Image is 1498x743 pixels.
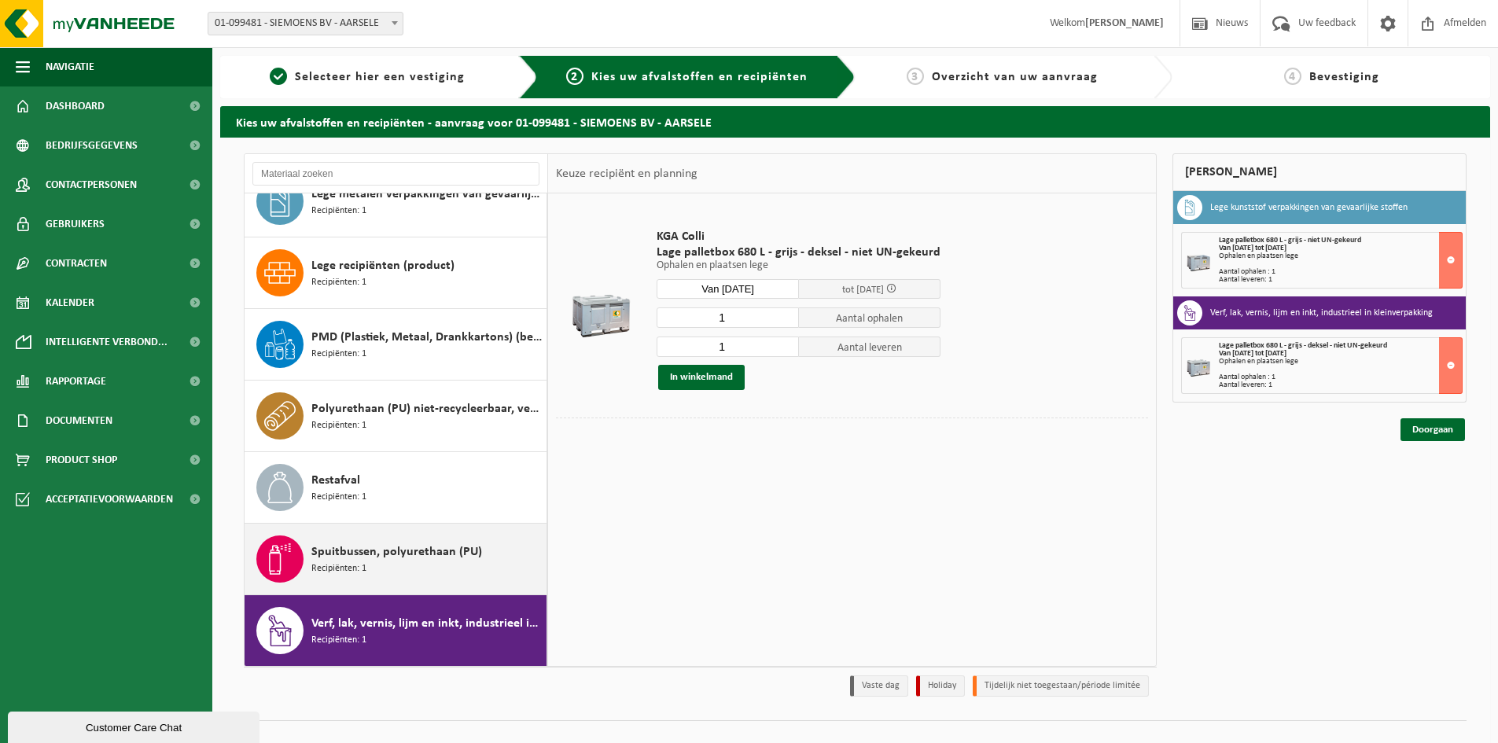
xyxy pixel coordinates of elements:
span: Overzicht van uw aanvraag [932,71,1098,83]
p: Ophalen en plaatsen lege [657,260,940,271]
button: Spuitbussen, polyurethaan (PU) Recipiënten: 1 [245,524,547,595]
div: [PERSON_NAME] [1172,153,1467,191]
span: Documenten [46,401,112,440]
div: Aantal leveren: 1 [1219,381,1462,389]
iframe: chat widget [8,708,263,743]
button: Lege recipiënten (product) Recipiënten: 1 [245,237,547,309]
button: Polyurethaan (PU) niet-recycleerbaar, vervuild Recipiënten: 1 [245,381,547,452]
span: KGA Colli [657,229,940,245]
span: 2 [566,68,583,85]
span: Bedrijfsgegevens [46,126,138,165]
span: Recipiënten: 1 [311,561,366,576]
div: Aantal ophalen : 1 [1219,373,1462,381]
span: Product Shop [46,440,117,480]
button: PMD (Plastiek, Metaal, Drankkartons) (bedrijven) Recipiënten: 1 [245,309,547,381]
span: Contactpersonen [46,165,137,204]
a: Doorgaan [1400,418,1465,441]
span: Spuitbussen, polyurethaan (PU) [311,543,482,561]
span: Intelligente verbond... [46,322,167,362]
span: Kies uw afvalstoffen en recipiënten [591,71,808,83]
span: Recipiënten: 1 [311,275,366,290]
strong: Van [DATE] tot [DATE] [1219,349,1286,358]
span: Navigatie [46,47,94,86]
span: PMD (Plastiek, Metaal, Drankkartons) (bedrijven) [311,328,543,347]
button: In winkelmand [658,365,745,390]
h3: Verf, lak, vernis, lijm en inkt, industrieel in kleinverpakking [1210,300,1433,326]
input: Selecteer datum [657,279,799,299]
span: Aantal leveren [799,337,941,357]
span: 01-099481 - SIEMOENS BV - AARSELE [208,13,403,35]
li: Vaste dag [850,675,908,697]
span: Polyurethaan (PU) niet-recycleerbaar, vervuild [311,399,543,418]
span: Aantal ophalen [799,307,941,328]
button: Restafval Recipiënten: 1 [245,452,547,524]
input: Materiaal zoeken [252,162,539,186]
span: Recipiënten: 1 [311,633,366,648]
span: Restafval [311,471,360,490]
span: 4 [1284,68,1301,85]
span: Dashboard [46,86,105,126]
span: Recipiënten: 1 [311,347,366,362]
div: Aantal ophalen : 1 [1219,268,1462,276]
a: 1Selecteer hier een vestiging [228,68,506,86]
li: Tijdelijk niet toegestaan/période limitée [973,675,1149,697]
h3: Lege kunststof verpakkingen van gevaarlijke stoffen [1210,195,1408,220]
div: Aantal leveren: 1 [1219,276,1462,284]
span: Lage palletbox 680 L - grijs - deksel - niet UN-gekeurd [657,245,940,260]
span: Lage palletbox 680 L - grijs - deksel - niet UN-gekeurd [1219,341,1387,350]
h2: Kies uw afvalstoffen en recipiënten - aanvraag voor 01-099481 - SIEMOENS BV - AARSELE [220,106,1490,137]
span: Bevestiging [1309,71,1379,83]
button: Lege metalen verpakkingen van gevaarlijke stoffen Recipiënten: 1 [245,166,547,237]
strong: Van [DATE] tot [DATE] [1219,244,1286,252]
span: Lege metalen verpakkingen van gevaarlijke stoffen [311,185,543,204]
span: 01-099481 - SIEMOENS BV - AARSELE [208,12,403,35]
span: 3 [907,68,924,85]
span: Recipiënten: 1 [311,490,366,505]
span: tot [DATE] [842,285,884,295]
span: Rapportage [46,362,106,401]
span: Kalender [46,283,94,322]
span: Contracten [46,244,107,283]
span: Selecteer hier een vestiging [295,71,465,83]
span: Recipiënten: 1 [311,204,366,219]
span: Lage palletbox 680 L - grijs - niet UN-gekeurd [1219,236,1361,245]
strong: [PERSON_NAME] [1085,17,1164,29]
span: Verf, lak, vernis, lijm en inkt, industrieel in kleinverpakking [311,614,543,633]
span: Lege recipiënten (product) [311,256,455,275]
li: Holiday [916,675,965,697]
div: Ophalen en plaatsen lege [1219,358,1462,366]
span: Recipiënten: 1 [311,418,366,433]
span: Gebruikers [46,204,105,244]
div: Keuze recipiënt en planning [548,154,705,193]
span: Acceptatievoorwaarden [46,480,173,519]
span: 1 [270,68,287,85]
div: Ophalen en plaatsen lege [1219,252,1462,260]
button: Verf, lak, vernis, lijm en inkt, industrieel in kleinverpakking Recipiënten: 1 [245,595,547,666]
